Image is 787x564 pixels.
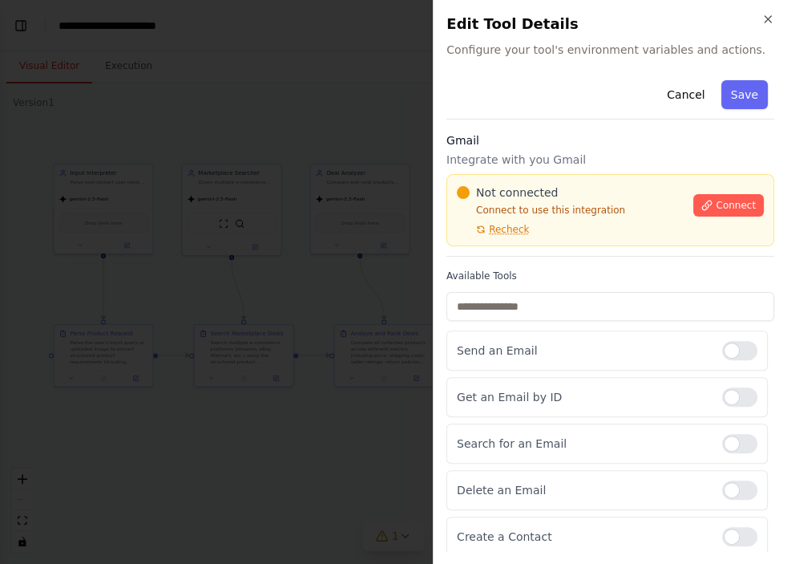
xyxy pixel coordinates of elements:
[476,185,558,201] span: Not connected
[457,482,709,498] p: Delete an Email
[446,152,774,168] p: Integrate with you Gmail
[721,80,768,109] button: Save
[446,42,774,58] span: Configure your tool's environment variables and actions.
[693,194,764,217] button: Connect
[446,270,774,282] label: Available Tools
[457,389,709,405] p: Get an Email by ID
[489,223,529,236] span: Recheck
[457,223,529,236] button: Recheck
[716,199,756,212] span: Connect
[657,80,714,109] button: Cancel
[457,436,709,452] p: Search for an Email
[457,529,709,545] p: Create a Contact
[446,132,774,148] h3: Gmail
[457,204,684,217] p: Connect to use this integration
[446,13,774,35] h2: Edit Tool Details
[457,343,709,359] p: Send an Email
